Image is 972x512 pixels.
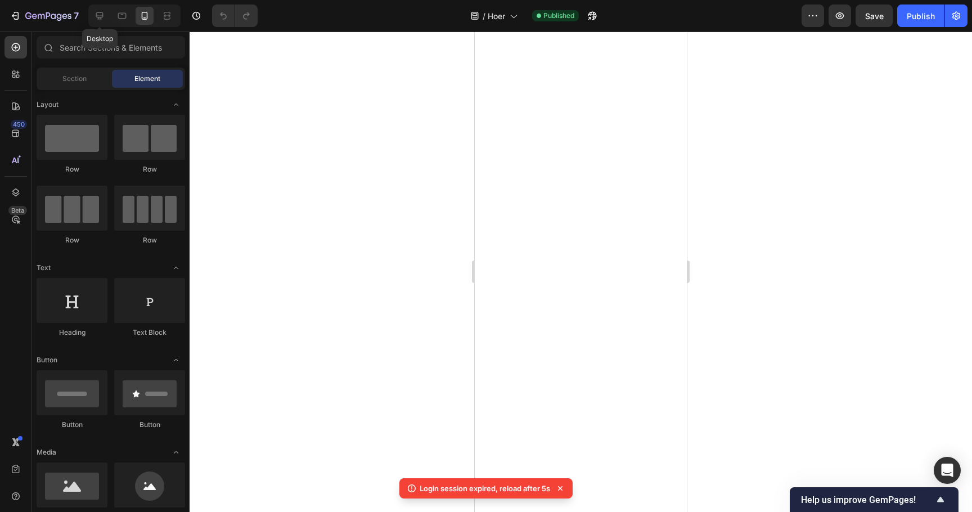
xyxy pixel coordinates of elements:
[167,96,185,114] span: Toggle open
[543,11,574,21] span: Published
[37,100,58,110] span: Layout
[420,483,550,494] p: Login session expired, reload after 5s
[801,493,947,506] button: Show survey - Help us improve GemPages!
[62,74,87,84] span: Section
[114,420,185,430] div: Button
[37,235,107,245] div: Row
[475,32,687,512] iframe: Design area
[37,36,185,59] input: Search Sections & Elements
[4,5,84,27] button: 7
[167,443,185,461] span: Toggle open
[74,9,79,23] p: 7
[37,263,51,273] span: Text
[114,164,185,174] div: Row
[37,164,107,174] div: Row
[488,10,505,22] span: Hoer
[37,327,107,338] div: Heading
[907,10,935,22] div: Publish
[167,259,185,277] span: Toggle open
[11,120,27,129] div: 450
[856,5,893,27] button: Save
[865,11,884,21] span: Save
[134,74,160,84] span: Element
[37,355,57,365] span: Button
[114,235,185,245] div: Row
[801,495,934,505] span: Help us improve GemPages!
[212,5,258,27] div: Undo/Redo
[37,420,107,430] div: Button
[483,10,485,22] span: /
[934,457,961,484] div: Open Intercom Messenger
[8,206,27,215] div: Beta
[37,447,56,457] span: Media
[897,5,944,27] button: Publish
[167,351,185,369] span: Toggle open
[114,327,185,338] div: Text Block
